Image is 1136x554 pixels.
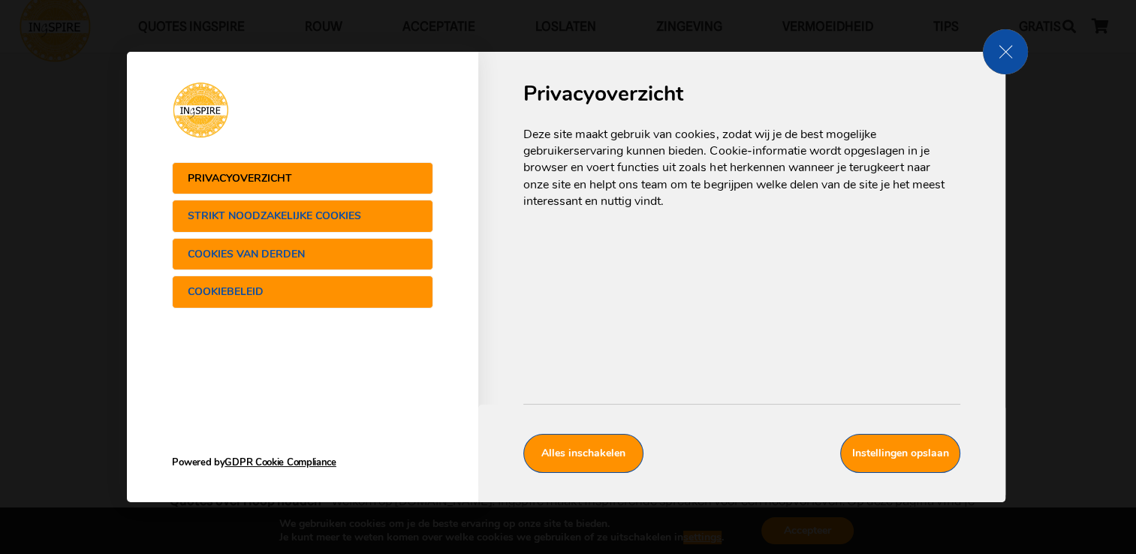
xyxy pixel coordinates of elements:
[523,126,945,210] p: Deze site maakt gebruik van cookies, zodat wij je de best mogelijke gebruikerservaring kunnen bie...
[188,210,387,221] span: Strikt noodzakelijke cookies
[840,434,960,473] button: Instellingen opslaan
[172,162,433,194] button: Privacyoverzicht
[983,29,1028,74] button: Sluit AVG/GDPR cookie instellingen
[172,200,433,232] button: Strikt noodzakelijke cookies
[523,434,643,473] button: Alles inschakelen
[188,286,387,297] span: Cookiebeleid
[188,248,387,260] span: Cookies van derden
[127,52,1005,502] dialog: GDPR Instellingen scherm
[224,453,336,472] span: GDPR Cookie Compliance
[172,275,433,308] button: Cookiebeleid
[523,82,960,107] span: Privacyoverzicht
[172,438,433,487] a: Powered byGDPR Cookie Compliance
[188,173,387,184] span: Privacyoverzicht
[172,238,433,270] button: Cookies van derden
[172,82,229,138] img: Ingspire.nl - het zingevingsplatform!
